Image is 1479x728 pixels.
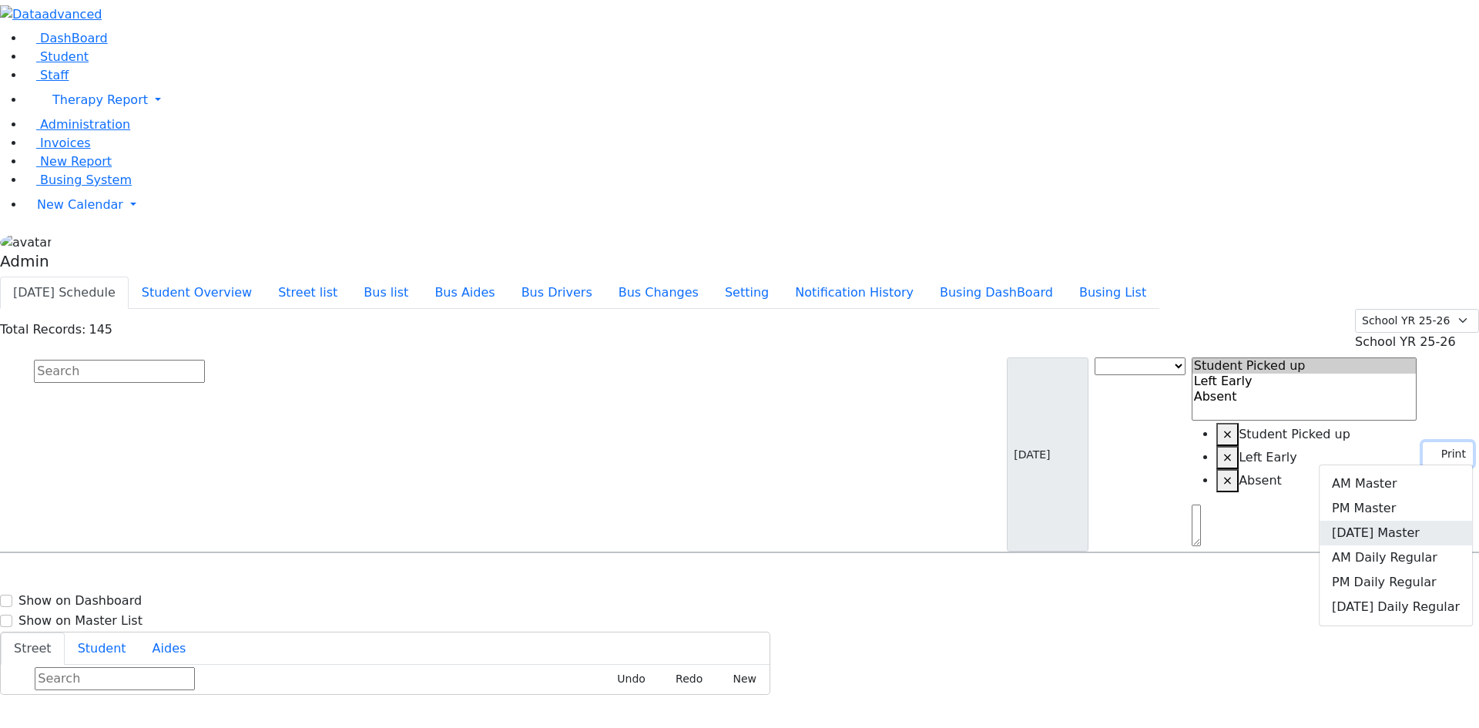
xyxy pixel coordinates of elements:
[40,154,112,169] span: New Report
[25,173,132,187] a: Busing System
[712,277,782,309] button: Setting
[18,592,142,610] label: Show on Dashboard
[1355,334,1456,349] span: School YR 25-26
[1320,570,1472,595] a: PM Daily Regular
[1216,446,1417,469] li: Left Early
[508,277,605,309] button: Bus Drivers
[1216,469,1239,492] button: Remove item
[1222,427,1232,441] span: ×
[716,667,763,691] button: New
[1319,465,1473,626] div: Print
[40,49,89,64] span: Student
[1,665,770,694] div: Street
[1216,469,1417,492] li: Absent
[25,154,112,169] a: New Report
[1216,423,1417,446] li: Student Picked up
[89,322,112,337] span: 145
[40,31,108,45] span: DashBoard
[600,667,652,691] button: Undo
[1320,595,1472,619] a: [DATE] Daily Regular
[40,117,130,132] span: Administration
[1066,277,1159,309] button: Busing List
[927,277,1066,309] button: Busing DashBoard
[40,136,91,150] span: Invoices
[782,277,927,309] button: Notification History
[350,277,421,309] button: Bus list
[1239,473,1282,488] span: Absent
[35,667,195,690] input: Search
[421,277,508,309] button: Bus Aides
[1222,450,1232,465] span: ×
[1222,473,1232,488] span: ×
[40,173,132,187] span: Busing System
[1216,446,1239,469] button: Remove item
[25,68,69,82] a: Staff
[52,92,148,107] span: Therapy Report
[65,632,139,665] button: Student
[1320,545,1472,570] a: AM Daily Regular
[659,667,709,691] button: Redo
[37,197,123,212] span: New Calendar
[1355,309,1479,333] select: Default select example
[25,85,1479,116] a: Therapy Report
[1320,471,1472,496] a: AM Master
[1192,358,1417,374] option: Student Picked up
[25,190,1479,220] a: New Calendar
[1,632,65,665] button: Street
[265,277,350,309] button: Street list
[1192,389,1417,404] option: Absent
[25,136,91,150] a: Invoices
[1192,374,1417,389] option: Left Early
[1216,423,1239,446] button: Remove item
[1192,505,1201,546] textarea: Search
[605,277,712,309] button: Bus Changes
[25,117,130,132] a: Administration
[25,49,89,64] a: Student
[1320,496,1472,521] a: PM Master
[1423,442,1473,466] button: Print
[129,277,265,309] button: Student Overview
[1239,450,1297,465] span: Left Early
[34,360,205,383] input: Search
[1239,427,1350,441] span: Student Picked up
[40,68,69,82] span: Staff
[25,31,108,45] a: DashBoard
[18,612,143,630] label: Show on Master List
[139,632,200,665] button: Aides
[1320,521,1472,545] a: [DATE] Master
